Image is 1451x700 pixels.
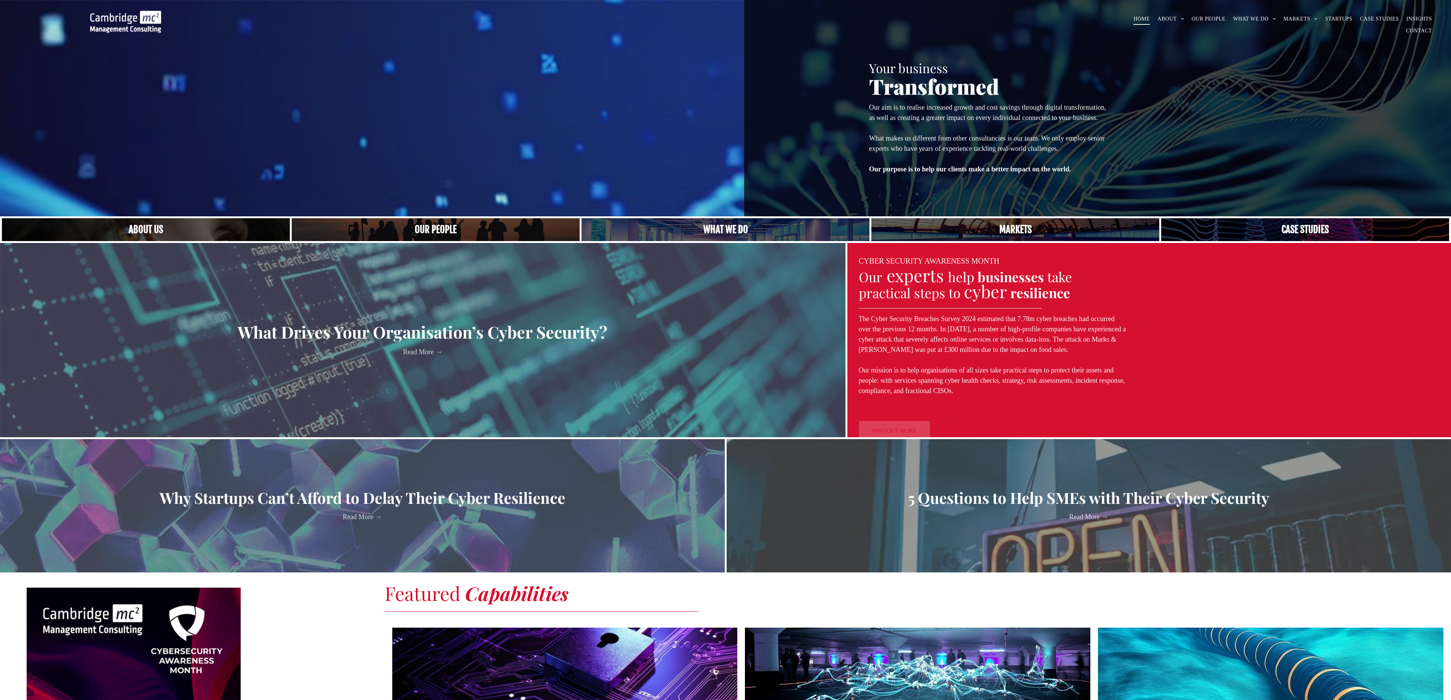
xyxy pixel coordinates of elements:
[582,218,869,241] a: A yoga teacher lifting his whole body off the ground in the peacock pose
[859,366,1125,395] span: Our mission is to help organisations of all sizes take practical steps to protect their assets an...
[964,280,1007,302] span: cyber
[859,315,1126,353] span: The Cyber Security Breaches Survey 2024 estimated that 7.78m cyber breaches had occurred over the...
[869,72,999,100] span: Transformed
[90,11,161,33] img: Go to Homepage
[859,257,999,265] font: CYBER SECURITY AWARENESS MONTH
[385,580,460,606] span: Featured
[1130,13,1154,25] a: HOME
[2,218,290,241] a: Close up of woman's face, centered on her eyes
[978,268,1044,286] strong: businesses
[869,134,1105,152] span: What makes us different from other consultancies is our team. We only employ senior experts who h...
[6,512,719,522] a: Read More →
[1229,13,1280,25] a: WHAT WE DO
[872,422,916,441] span: FIND OUT MORE
[6,347,840,357] a: Read More →
[859,421,930,441] a: FIND OUT MORE
[6,489,719,506] a: Why Startups Can’t Afford to Delay Their Cyber Resilience
[1154,13,1188,25] a: ABOUT
[1280,13,1321,25] a: MARKETS
[859,268,882,286] span: Our
[1403,13,1436,25] a: INSIGHTS
[1322,13,1356,25] a: STARTUPS
[292,218,580,241] a: A crowd in silhouette at sunset, on a rise or lookout point
[869,104,1106,121] span: Our aim is to realise increased growth and cost savings through digital transformation, as well a...
[869,59,948,76] span: Your business
[859,268,1072,302] span: take practical steps to
[1188,13,1229,25] a: OUR PEOPLE
[887,264,944,286] span: experts
[1010,284,1070,302] strong: resilience
[732,489,1446,506] a: 5 Questions to Help SMEs with Their Cyber Security
[465,580,569,606] strong: Capabilities
[1356,13,1403,25] a: CASE STUDIES
[948,268,974,286] span: help
[6,323,840,341] a: What Drives Your Organisation’s Cyber Security?
[869,165,1071,173] strong: Our purpose is to help our clients make a better impact on the world.
[732,512,1446,522] a: Read More →
[1402,25,1436,37] a: CONTACT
